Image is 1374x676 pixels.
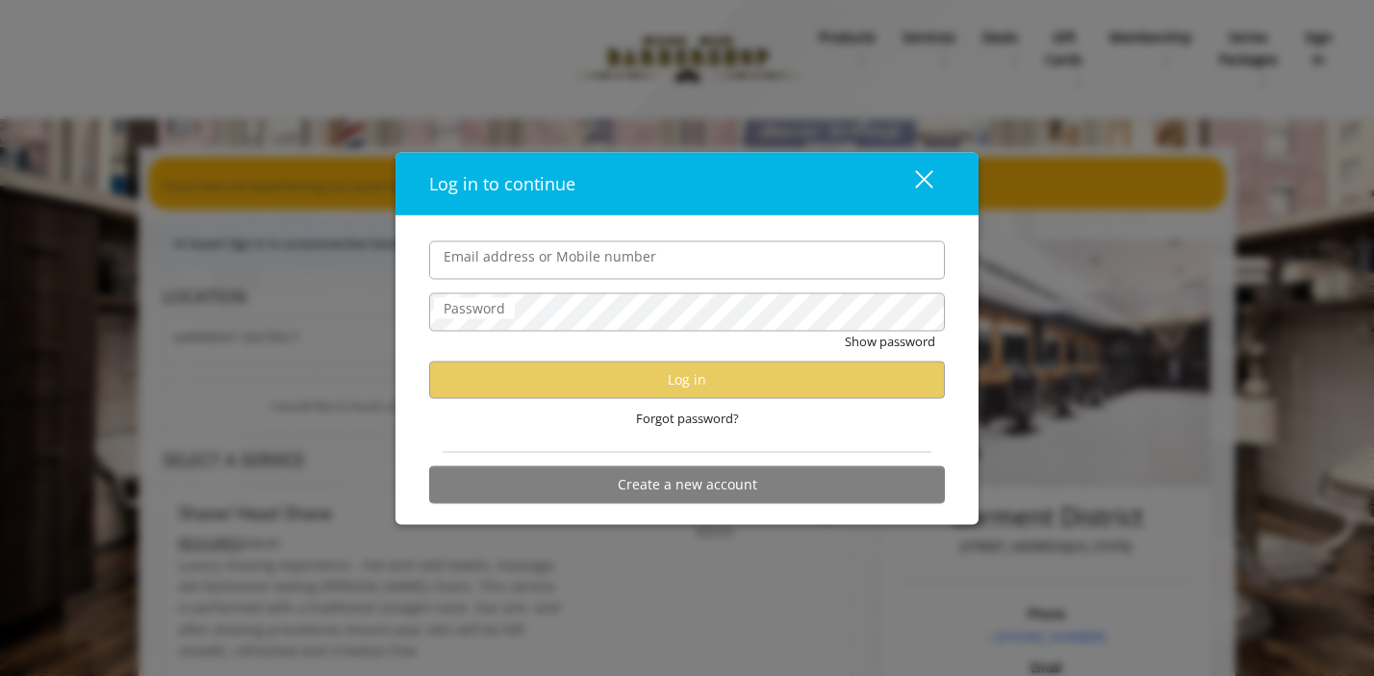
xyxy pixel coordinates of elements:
[429,465,945,503] button: Create a new account
[434,245,666,266] label: Email address or Mobile number
[429,292,945,331] input: Password
[429,171,575,194] span: Log in to continue
[636,408,739,428] span: Forgot password?
[434,297,515,318] label: Password
[845,331,935,351] button: Show password
[893,169,931,198] div: close dialog
[429,361,945,398] button: Log in
[879,163,945,203] button: close dialog
[429,240,945,279] input: Email address or Mobile number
